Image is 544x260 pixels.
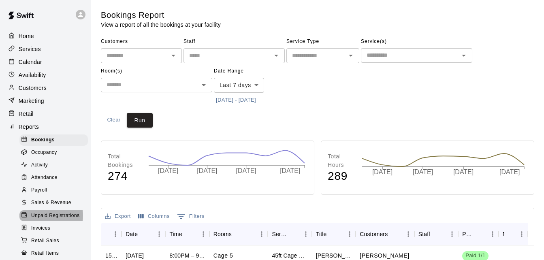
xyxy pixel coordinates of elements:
[19,97,44,105] p: Marketing
[6,56,85,68] a: Calendar
[288,228,300,240] button: Sort
[31,174,58,182] span: Attendance
[316,223,327,245] div: Title
[388,228,399,240] button: Sort
[136,210,172,223] button: Select columns
[6,82,85,94] a: Customers
[462,252,489,260] span: Paid 1/1
[126,223,138,245] div: Date
[19,172,88,183] div: Attendance
[19,58,42,66] p: Calendar
[413,169,433,176] tspan: [DATE]
[165,223,209,245] div: Time
[500,169,520,176] tspan: [DATE]
[503,223,504,245] div: Notes
[6,121,85,133] div: Reports
[169,251,205,260] div: 8:00PM – 9:00PM
[19,247,91,260] a: Retail Items
[101,65,212,78] span: Room(s)
[19,146,91,159] a: Occupancy
[19,235,88,247] div: Retail Sales
[19,197,88,209] div: Sales & Revenue
[19,32,34,40] p: Home
[462,223,475,245] div: Payment
[372,169,393,176] tspan: [DATE]
[345,50,356,61] button: Open
[209,223,268,245] div: Rooms
[19,184,91,197] a: Payroll
[158,168,178,175] tspan: [DATE]
[105,251,117,260] div: 1512068
[19,222,91,234] a: Invoices
[360,223,388,245] div: Customers
[127,113,153,128] button: Run
[430,228,442,240] button: Sort
[286,35,359,48] span: Service Type
[232,228,243,240] button: Sort
[109,228,122,240] button: Menu
[31,161,48,169] span: Activity
[213,223,232,245] div: Rooms
[169,223,182,245] div: Time
[504,228,516,240] button: Sort
[6,108,85,120] a: Retail
[19,147,88,158] div: Occupancy
[19,223,88,234] div: Invoices
[19,134,91,146] a: Bookings
[126,251,144,260] div: Fri, Oct 10, 2025
[31,136,55,144] span: Bookings
[486,228,499,240] button: Menu
[175,210,207,223] button: Show filters
[101,10,221,21] h5: Bookings Report
[31,249,59,258] span: Retail Items
[360,251,409,260] p: Grace Weber
[138,228,149,240] button: Sort
[19,71,46,79] p: Availability
[19,160,88,171] div: Activity
[356,223,414,245] div: Customers
[213,251,233,260] p: Cage 5
[19,209,91,222] a: Unpaid Registrations
[197,228,209,240] button: Menu
[122,223,165,245] div: Date
[31,237,59,245] span: Retail Sales
[414,223,458,245] div: Staff
[236,168,256,175] tspan: [DATE]
[343,228,356,240] button: Menu
[300,228,312,240] button: Menu
[31,224,50,232] span: Invoices
[6,43,85,55] a: Services
[101,223,122,245] div: ID
[312,223,356,245] div: Title
[458,50,469,61] button: Open
[6,95,85,107] a: Marketing
[499,223,528,245] div: Notes
[454,169,474,176] tspan: [DATE]
[6,69,85,81] a: Availability
[316,251,352,260] div: Grace Weber
[19,110,34,118] p: Retail
[19,210,88,222] div: Unpaid Registrations
[182,228,194,240] button: Sort
[19,172,91,184] a: Attendance
[197,168,217,175] tspan: [DATE]
[214,65,285,78] span: Date Range
[475,228,486,240] button: Sort
[271,50,282,61] button: Open
[31,212,79,220] span: Unpaid Registrations
[458,223,498,245] div: Payment
[328,169,354,183] h4: 289
[280,168,301,175] tspan: [DATE]
[328,152,354,169] p: Total Hours
[101,21,221,29] p: View a report of all the bookings at your facility
[19,159,91,172] a: Activity
[272,223,288,245] div: Service
[101,35,182,48] span: Customers
[31,186,47,194] span: Payroll
[31,199,71,207] span: Sales & Revenue
[6,30,85,42] a: Home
